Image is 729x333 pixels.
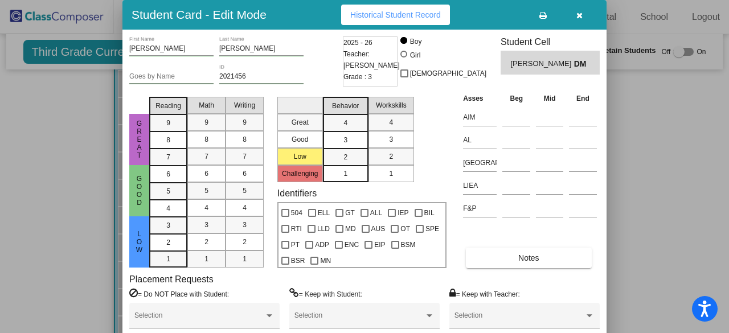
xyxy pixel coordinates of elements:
[291,206,302,220] span: 504
[424,206,435,220] span: BIL
[389,117,393,128] span: 4
[243,168,247,179] span: 6
[400,222,410,236] span: OT
[350,10,441,19] span: Historical Student Record
[234,100,255,110] span: Writing
[166,135,170,145] span: 8
[291,222,302,236] span: RTI
[463,154,497,171] input: assessment
[243,254,247,264] span: 1
[134,230,145,254] span: Low
[204,186,208,196] span: 5
[204,117,208,128] span: 9
[374,238,385,252] span: EIP
[371,222,386,236] span: AUS
[166,254,170,264] span: 1
[134,120,145,159] span: Great
[129,73,214,81] input: goes by name
[166,203,170,213] span: 4
[166,118,170,128] span: 9
[317,222,330,236] span: LLD
[343,71,372,83] span: Grade : 3
[463,177,497,194] input: assessment
[343,48,400,71] span: Teacher: [PERSON_NAME]
[129,274,214,285] label: Placement Requests
[243,203,247,213] span: 4
[410,67,486,80] span: [DEMOGRAPHIC_DATA]
[204,237,208,247] span: 2
[204,220,208,230] span: 3
[166,186,170,196] span: 5
[204,168,208,179] span: 6
[463,200,497,217] input: assessment
[510,58,574,70] span: [PERSON_NAME]
[345,206,355,220] span: GT
[466,248,591,268] button: Notes
[315,238,329,252] span: ADP
[289,288,362,299] label: = Keep with Student:
[204,134,208,145] span: 8
[243,237,247,247] span: 2
[155,101,181,111] span: Reading
[345,238,359,252] span: ENC
[409,50,421,60] div: Girl
[345,222,356,236] span: MD
[166,169,170,179] span: 6
[343,118,347,128] span: 4
[166,220,170,231] span: 3
[518,253,539,262] span: Notes
[343,135,347,145] span: 3
[574,58,590,70] span: DM
[533,92,566,105] th: Mid
[204,151,208,162] span: 7
[389,134,393,145] span: 3
[341,5,450,25] button: Historical Student Record
[449,288,520,299] label: = Keep with Teacher:
[499,92,533,105] th: Beg
[219,73,304,81] input: Enter ID
[243,151,247,162] span: 7
[243,220,247,230] span: 3
[318,206,330,220] span: ELL
[463,131,497,149] input: assessment
[166,237,170,248] span: 2
[243,134,247,145] span: 8
[243,186,247,196] span: 5
[389,168,393,179] span: 1
[370,206,382,220] span: ALL
[463,109,497,126] input: assessment
[204,254,208,264] span: 1
[243,117,247,128] span: 9
[460,92,499,105] th: Asses
[389,151,393,162] span: 2
[291,238,300,252] span: PT
[134,175,145,207] span: Good
[501,36,600,47] h3: Student Cell
[343,37,372,48] span: 2025 - 26
[129,288,229,299] label: = Do NOT Place with Student:
[566,92,600,105] th: End
[291,254,305,268] span: BSR
[401,238,416,252] span: BSM
[343,168,347,179] span: 1
[199,100,214,110] span: Math
[409,36,422,47] div: Boy
[376,100,407,110] span: Workskills
[320,254,331,268] span: MN
[398,206,408,220] span: IEP
[166,152,170,162] span: 7
[343,152,347,162] span: 2
[332,101,359,111] span: Behavior
[132,7,267,22] h3: Student Card - Edit Mode
[204,203,208,213] span: 4
[277,188,317,199] label: Identifiers
[425,222,439,236] span: SPE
